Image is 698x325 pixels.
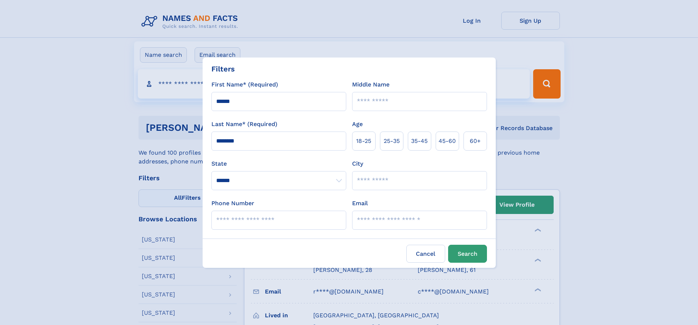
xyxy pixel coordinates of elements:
[352,199,368,208] label: Email
[470,137,481,145] span: 60+
[352,80,389,89] label: Middle Name
[384,137,400,145] span: 25‑35
[448,245,487,263] button: Search
[211,199,254,208] label: Phone Number
[211,120,277,129] label: Last Name* (Required)
[406,245,445,263] label: Cancel
[411,137,428,145] span: 35‑45
[439,137,456,145] span: 45‑60
[356,137,371,145] span: 18‑25
[211,80,278,89] label: First Name* (Required)
[352,159,363,168] label: City
[211,159,346,168] label: State
[352,120,363,129] label: Age
[211,63,235,74] div: Filters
